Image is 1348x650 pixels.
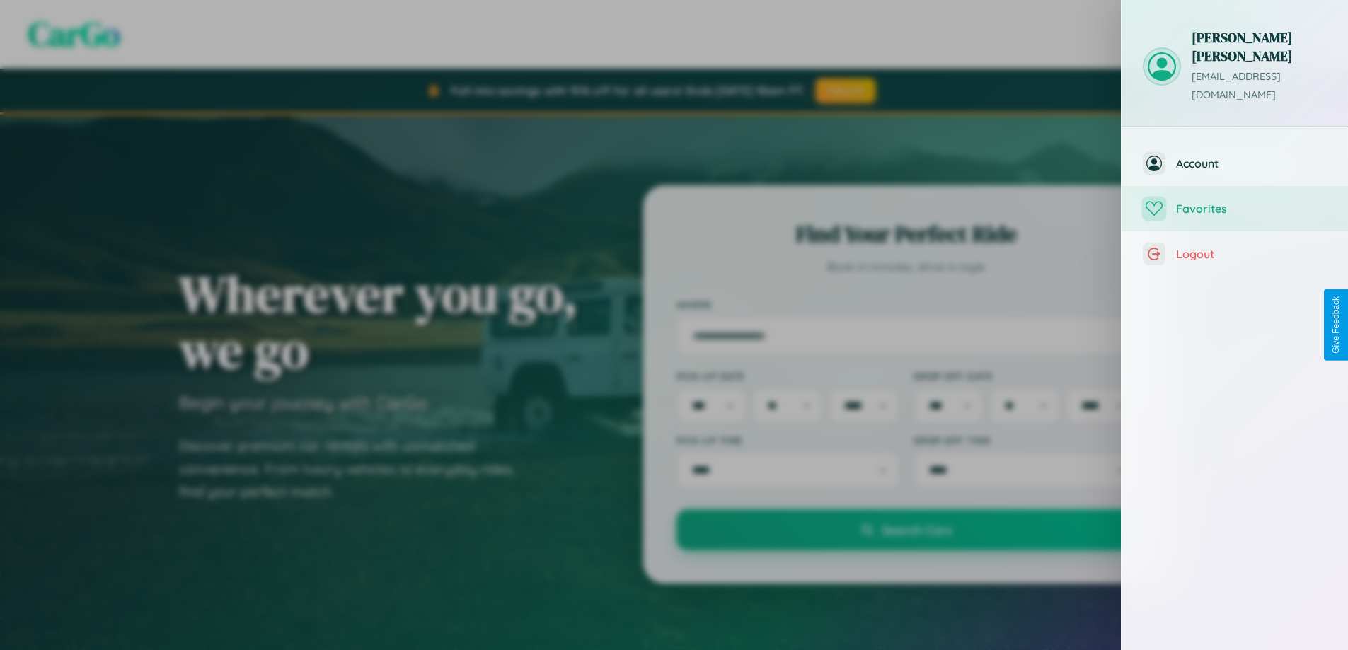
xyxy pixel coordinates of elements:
[1192,28,1327,65] h3: [PERSON_NAME] [PERSON_NAME]
[1122,231,1348,277] button: Logout
[1192,68,1327,105] p: [EMAIL_ADDRESS][DOMAIN_NAME]
[1122,141,1348,186] button: Account
[1176,247,1327,261] span: Logout
[1176,156,1327,170] span: Account
[1122,186,1348,231] button: Favorites
[1331,296,1341,354] div: Give Feedback
[1176,202,1327,216] span: Favorites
